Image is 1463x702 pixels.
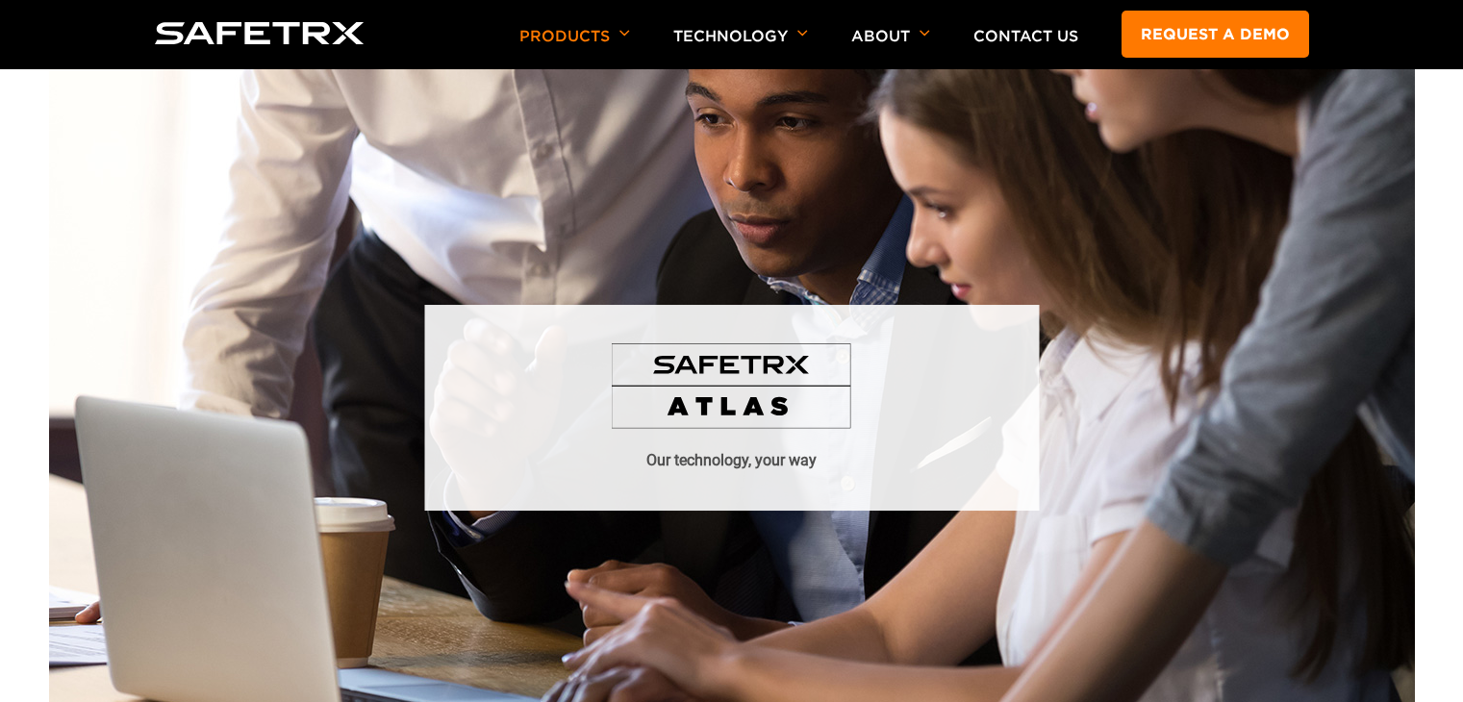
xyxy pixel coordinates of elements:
img: SafeTrx Atlas Logo [612,343,852,430]
p: Products [519,27,630,69]
a: Request a demo [1122,11,1309,58]
h1: Our technology, your way [646,449,817,472]
img: Arrow down icon [920,30,930,37]
img: Logo SafeTrx [155,22,365,44]
a: Contact Us [973,27,1078,45]
p: About [851,27,930,69]
img: Arrow down icon [619,30,630,37]
p: Technology [673,27,808,69]
img: Arrow down icon [797,30,808,37]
